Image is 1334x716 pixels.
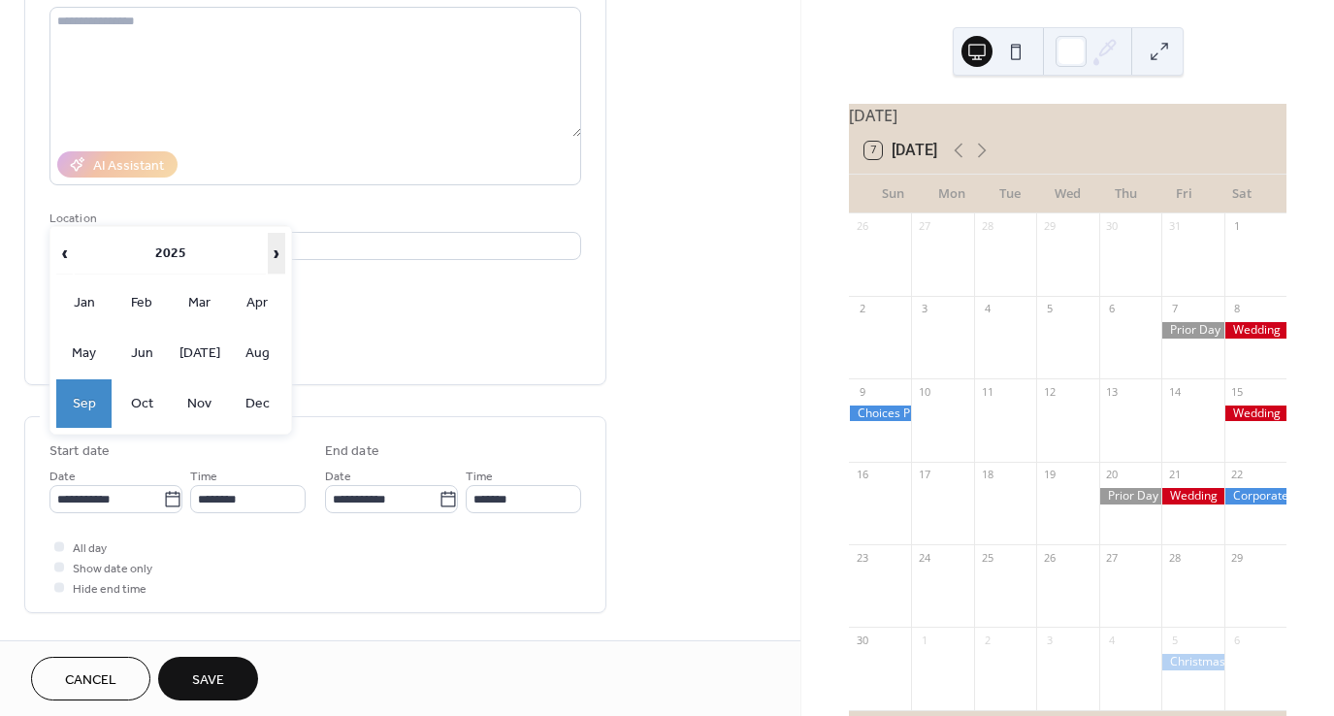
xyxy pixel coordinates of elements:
[1042,384,1057,399] div: 12
[980,219,994,234] div: 28
[1224,322,1286,339] div: Wedding
[980,302,994,316] div: 4
[172,278,228,327] td: Mar
[1105,219,1120,234] div: 30
[980,468,994,482] div: 18
[49,467,76,487] span: Date
[229,329,285,377] td: Aug
[1105,550,1120,565] div: 27
[917,550,931,565] div: 24
[1105,633,1120,647] div: 4
[73,579,146,600] span: Hide end time
[57,234,73,273] span: ‹
[917,219,931,234] div: 27
[1042,302,1057,316] div: 5
[1161,322,1223,339] div: Prior Day Rental
[917,633,931,647] div: 1
[1155,175,1213,213] div: Fri
[1167,219,1182,234] div: 31
[1230,384,1245,399] div: 15
[114,329,170,377] td: Jun
[1167,384,1182,399] div: 14
[1099,488,1161,504] div: Prior Day Rental
[229,278,285,327] td: Apr
[56,379,113,428] td: Sep
[73,559,152,579] span: Show date only
[325,467,351,487] span: Date
[1042,550,1057,565] div: 26
[1224,406,1286,422] div: Wedding
[56,329,113,377] td: May
[849,406,911,422] div: Choices Pregnancy Event
[855,550,869,565] div: 23
[190,467,217,487] span: Time
[1230,550,1245,565] div: 29
[1230,468,1245,482] div: 22
[917,302,931,316] div: 3
[1230,633,1245,647] div: 6
[172,379,228,428] td: Nov
[855,468,869,482] div: 16
[114,379,170,428] td: Oct
[49,441,110,462] div: Start date
[49,636,152,657] span: Recurring event
[1213,175,1271,213] div: Sat
[855,384,869,399] div: 9
[849,104,1286,127] div: [DATE]
[980,550,994,565] div: 25
[858,137,944,164] button: 7[DATE]
[466,467,493,487] span: Time
[49,209,577,229] div: Location
[855,219,869,234] div: 26
[1105,302,1120,316] div: 6
[1042,633,1057,647] div: 3
[980,384,994,399] div: 11
[75,233,266,275] th: 2025
[917,468,931,482] div: 17
[56,278,113,327] td: Jan
[917,384,931,399] div: 10
[65,670,116,691] span: Cancel
[981,175,1039,213] div: Tue
[1105,468,1120,482] div: 20
[1105,384,1120,399] div: 13
[158,657,258,700] button: Save
[192,670,224,691] span: Save
[114,278,170,327] td: Feb
[864,175,923,213] div: Sun
[923,175,981,213] div: Mon
[1161,488,1223,504] div: Wedding
[1230,219,1245,234] div: 1
[1167,302,1182,316] div: 7
[1167,468,1182,482] div: 21
[1161,654,1223,670] div: Christmas Party
[855,302,869,316] div: 2
[855,633,869,647] div: 30
[73,538,107,559] span: All day
[1224,488,1286,504] div: Corporate Event
[1042,468,1057,482] div: 19
[269,234,284,273] span: ›
[1230,302,1245,316] div: 8
[1096,175,1155,213] div: Thu
[1039,175,1097,213] div: Wed
[229,379,285,428] td: Dec
[1042,219,1057,234] div: 29
[1167,633,1182,647] div: 5
[172,329,228,377] td: [DATE]
[980,633,994,647] div: 2
[1167,550,1182,565] div: 28
[325,441,379,462] div: End date
[31,657,150,700] button: Cancel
